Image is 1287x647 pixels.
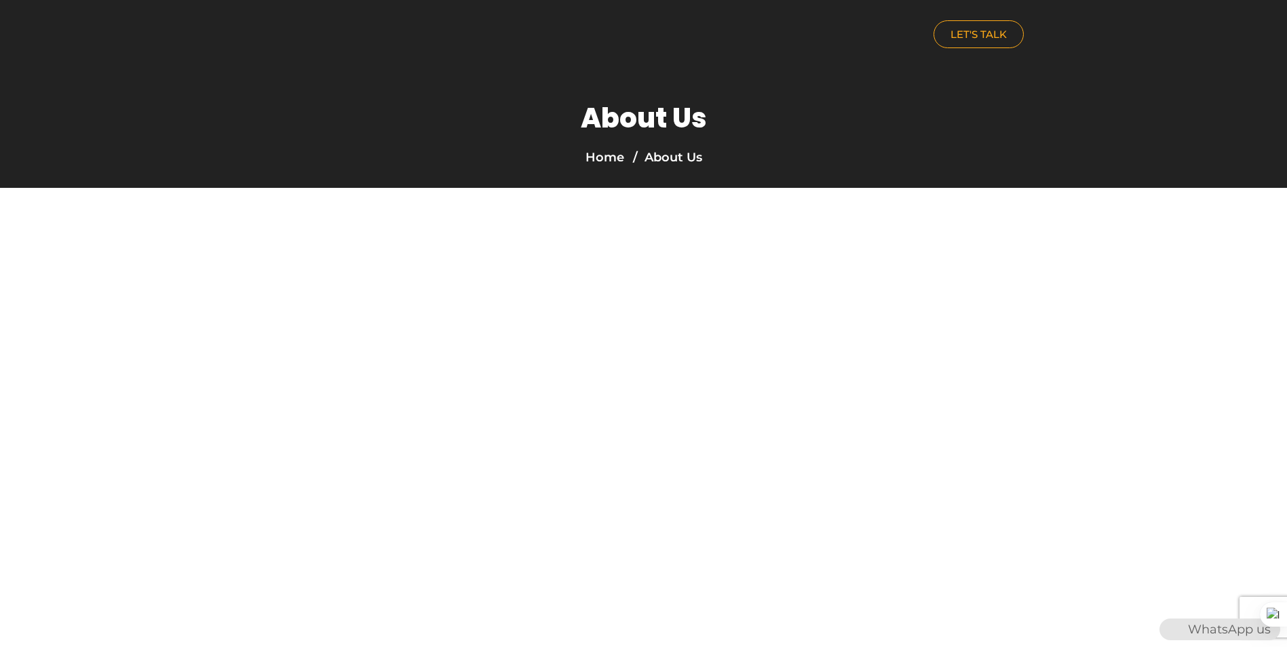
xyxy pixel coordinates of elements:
[934,20,1024,48] a: LET'S TALK
[1159,622,1280,637] a: WhatsAppWhatsApp us
[162,7,276,66] img: nuance-qatar_logo
[1159,619,1280,640] div: WhatsApp us
[950,29,1007,39] span: LET'S TALK
[162,7,637,66] a: nuance-qatar_logo
[581,102,707,134] h1: About Us
[1161,619,1183,640] img: WhatsApp
[585,150,624,165] a: Home
[630,148,702,167] li: About Us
